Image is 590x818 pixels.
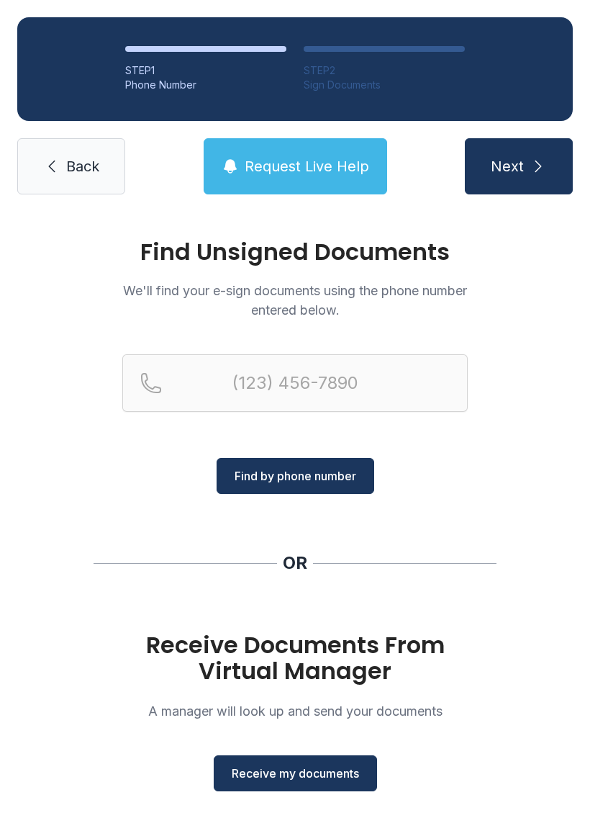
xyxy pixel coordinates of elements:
[235,467,356,485] span: Find by phone number
[491,156,524,176] span: Next
[122,281,468,320] p: We'll find your e-sign documents using the phone number entered below.
[125,63,286,78] div: STEP 1
[304,63,465,78] div: STEP 2
[122,632,468,684] h1: Receive Documents From Virtual Manager
[122,701,468,721] p: A manager will look up and send your documents
[125,78,286,92] div: Phone Number
[232,765,359,782] span: Receive my documents
[122,354,468,412] input: Reservation phone number
[122,241,468,264] h1: Find Unsigned Documents
[283,552,307,575] div: OR
[245,156,369,176] span: Request Live Help
[304,78,465,92] div: Sign Documents
[66,156,99,176] span: Back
